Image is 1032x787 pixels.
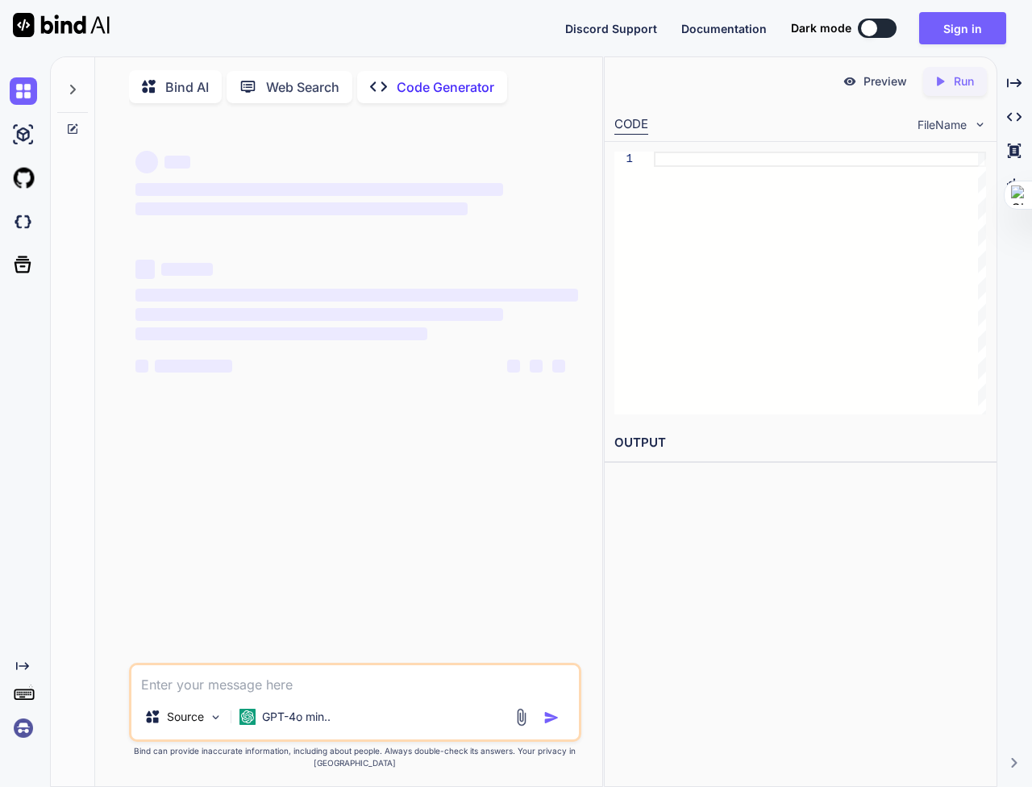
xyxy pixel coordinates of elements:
[135,202,468,215] span: ‌
[209,710,223,724] img: Pick Models
[918,117,967,133] span: FileName
[161,263,213,276] span: ‌
[155,360,232,373] span: ‌
[681,22,767,35] span: Documentation
[266,77,339,97] p: Web Search
[167,709,204,725] p: Source
[262,709,331,725] p: GPT-4o min..
[543,710,560,726] img: icon
[129,745,582,769] p: Bind can provide inaccurate information, including about people. Always double-check its answers....
[565,22,657,35] span: Discord Support
[135,327,428,340] span: ‌
[13,13,110,37] img: Bind AI
[135,260,155,279] span: ‌
[10,714,37,742] img: signin
[10,164,37,192] img: githubLight
[614,152,633,167] div: 1
[164,156,190,169] span: ‌
[135,289,579,302] span: ‌
[614,115,648,135] div: CODE
[10,77,37,105] img: chat
[135,151,158,173] span: ‌
[135,183,503,196] span: ‌
[681,20,767,37] button: Documentation
[919,12,1006,44] button: Sign in
[10,121,37,148] img: ai-studio
[165,77,209,97] p: Bind AI
[973,118,987,131] img: chevron down
[791,20,851,36] span: Dark mode
[135,360,148,373] span: ‌
[843,74,857,89] img: preview
[397,77,494,97] p: Code Generator
[10,208,37,235] img: darkCloudIdeIcon
[552,360,565,373] span: ‌
[863,73,907,90] p: Preview
[507,360,520,373] span: ‌
[530,360,543,373] span: ‌
[605,424,996,462] h2: OUTPUT
[512,708,531,727] img: attachment
[135,308,503,321] span: ‌
[954,73,974,90] p: Run
[565,20,657,37] button: Discord Support
[239,709,256,725] img: GPT-4o mini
